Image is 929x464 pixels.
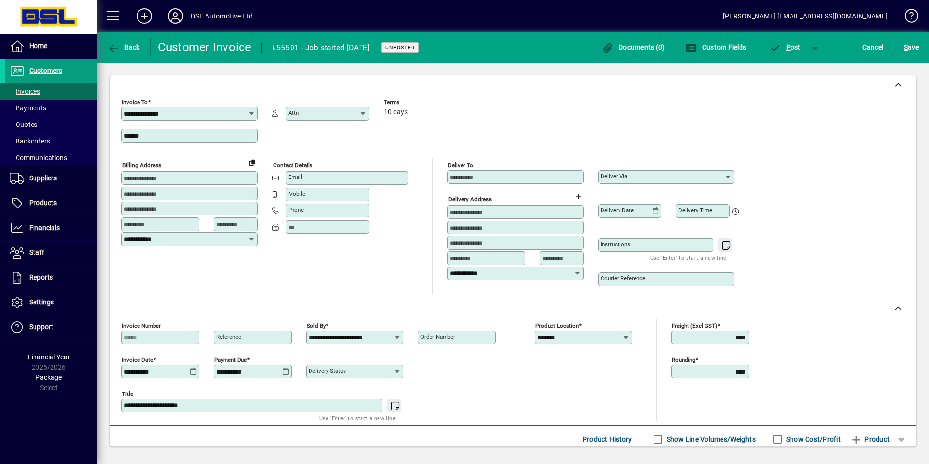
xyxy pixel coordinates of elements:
mat-label: Invoice date [122,357,153,363]
a: Products [5,191,97,215]
mat-label: Delivery status [309,367,346,374]
span: Product History [583,431,632,447]
mat-hint: Use 'Enter' to start a new line [650,252,726,263]
span: Reports [29,273,53,281]
button: Copy to Delivery address [244,155,260,170]
a: Staff [5,241,97,265]
span: Documents (0) [602,43,665,51]
span: Unposted [385,44,415,51]
a: Home [5,34,97,58]
a: Invoices [5,83,97,100]
a: Financials [5,216,97,240]
mat-label: Deliver via [601,173,627,179]
label: Show Line Volumes/Weights [665,434,756,444]
span: 10 days [384,108,408,116]
mat-label: Order number [420,333,455,340]
mat-label: Mobile [288,190,305,197]
a: Payments [5,100,97,116]
mat-label: Invoice number [122,322,161,329]
mat-label: Freight (excl GST) [672,322,717,329]
span: S [904,43,908,51]
mat-label: Reference [216,333,241,340]
mat-label: Instructions [601,241,630,248]
div: [PERSON_NAME] [EMAIL_ADDRESS][DOMAIN_NAME] [723,8,888,24]
button: Cancel [860,38,886,56]
span: ost [769,43,801,51]
span: Financials [29,224,60,232]
a: Communications [5,149,97,166]
button: Post [764,38,806,56]
span: Suppliers [29,174,57,182]
a: Knowledge Base [897,2,917,34]
mat-label: Deliver To [448,162,473,169]
mat-label: Attn [288,109,299,116]
span: Terms [384,99,442,106]
span: Invoices [10,88,40,95]
button: Product History [579,430,636,448]
div: #55501 - Job started [DATE] [272,40,370,55]
span: ave [904,39,919,55]
span: Customers [29,67,62,74]
mat-label: Phone [288,206,304,213]
app-page-header-button: Back [97,38,151,56]
mat-label: Email [288,174,302,180]
a: Quotes [5,116,97,133]
span: Communications [10,154,67,161]
span: Backorders [10,137,50,145]
span: Products [29,199,57,207]
mat-label: Invoice To [122,99,148,106]
a: Support [5,315,97,339]
span: Cancel [862,39,884,55]
mat-label: Delivery date [601,207,634,214]
mat-label: Rounding [672,357,695,363]
span: Package [35,374,62,381]
span: Settings [29,298,54,306]
button: Choose address [570,189,586,204]
a: Settings [5,290,97,315]
mat-hint: Use 'Enter' to start a new line [319,412,396,424]
span: Quotes [10,121,37,128]
span: Home [29,42,47,50]
button: Documents (0) [600,38,668,56]
mat-label: Title [122,391,133,397]
span: Back [107,43,140,51]
mat-label: Payment due [214,357,247,363]
button: Profile [160,7,191,25]
mat-label: Sold by [307,322,326,329]
button: Add [129,7,160,25]
span: Payments [10,104,46,112]
a: Suppliers [5,166,97,191]
div: DSL Automotive Ltd [191,8,253,24]
span: P [786,43,791,51]
span: Product [850,431,890,447]
button: Back [105,38,142,56]
label: Show Cost/Profit [784,434,841,444]
mat-label: Courier Reference [601,275,645,282]
mat-label: Product location [535,322,579,329]
span: Financial Year [28,353,70,361]
a: Reports [5,266,97,290]
span: Support [29,323,53,331]
button: Save [901,38,921,56]
a: Backorders [5,133,97,149]
span: Custom Fields [685,43,746,51]
button: Custom Fields [683,38,749,56]
div: Customer Invoice [158,39,252,55]
button: Product [845,430,895,448]
span: Staff [29,249,44,256]
mat-label: Delivery time [678,207,712,214]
